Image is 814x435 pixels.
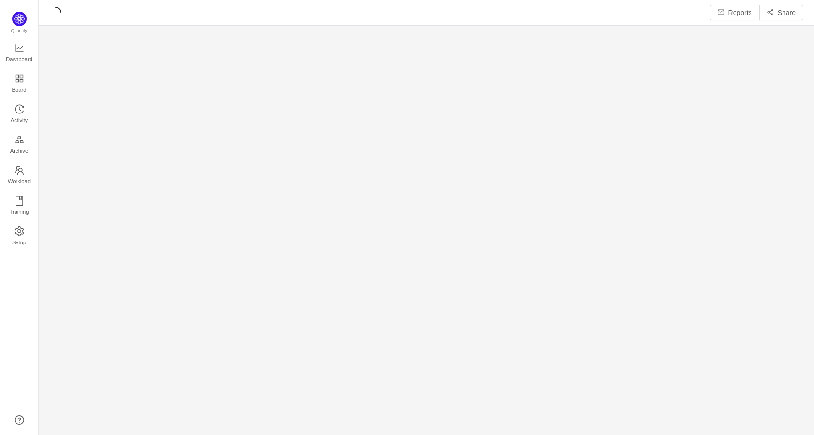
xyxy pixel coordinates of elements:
i: icon: line-chart [15,43,24,53]
img: Quantify [12,12,27,26]
i: icon: gold [15,135,24,145]
button: icon: mailReports [710,5,760,20]
a: Setup [15,227,24,246]
a: Archive [15,135,24,155]
i: icon: loading [49,7,61,18]
span: Activity [11,111,28,130]
span: Board [12,80,27,99]
i: icon: history [15,104,24,114]
span: Dashboard [6,49,32,69]
span: Quantify [11,28,28,33]
i: icon: setting [15,226,24,236]
i: icon: team [15,165,24,175]
i: icon: appstore [15,74,24,83]
span: Setup [12,233,26,252]
span: Training [9,202,29,222]
a: Board [15,74,24,94]
span: Archive [10,141,28,161]
button: icon: share-altShare [759,5,803,20]
a: Dashboard [15,44,24,63]
a: icon: question-circle [15,415,24,425]
i: icon: book [15,196,24,206]
a: Activity [15,105,24,124]
span: Workload [8,172,31,191]
a: Workload [15,166,24,185]
a: Training [15,196,24,216]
